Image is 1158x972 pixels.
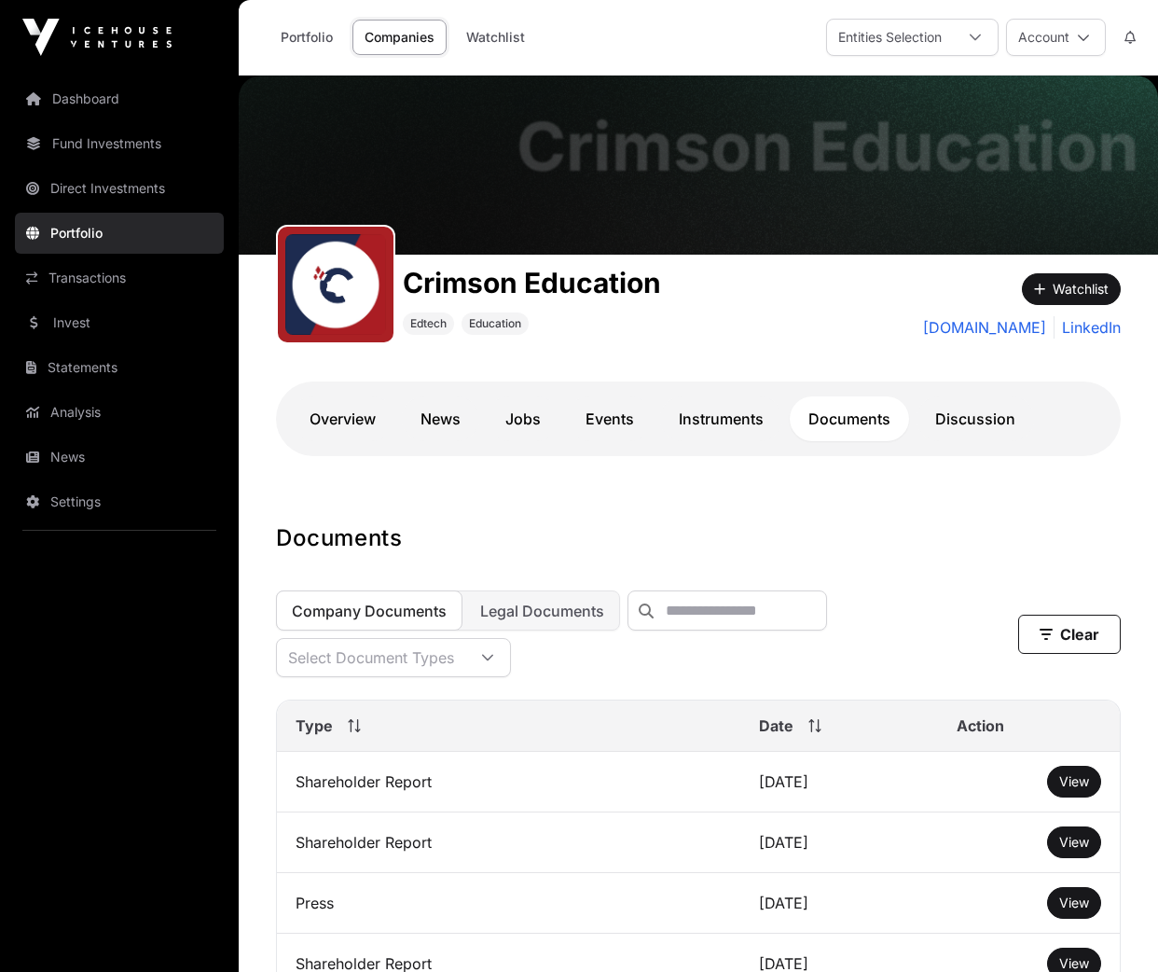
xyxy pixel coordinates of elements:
[1047,826,1101,858] button: View
[917,396,1034,441] a: Discussion
[740,752,939,812] td: [DATE]
[1022,273,1121,305] button: Watchlist
[296,715,333,737] span: Type
[15,257,224,299] a: Transactions
[1018,615,1121,654] button: Clear
[740,873,939,934] td: [DATE]
[15,437,224,478] a: News
[291,396,1106,441] nav: Tabs
[487,396,559,441] a: Jobs
[292,602,447,620] span: Company Documents
[15,302,224,343] a: Invest
[239,76,1158,255] img: Crimson Education
[276,590,462,631] button: Company Documents
[277,812,740,873] td: Shareholder Report
[1059,773,1089,789] span: View
[277,639,465,676] div: Select Document Types
[277,873,740,934] td: Press
[1059,772,1089,791] a: View
[1047,887,1101,919] button: View
[469,316,521,331] span: Education
[15,347,224,388] a: Statements
[480,602,604,620] span: Legal Documents
[923,316,1046,339] a: [DOMAIN_NAME]
[790,396,909,441] a: Documents
[1059,895,1089,910] span: View
[403,266,661,299] h1: Crimson Education
[277,752,740,812] td: Shareholder Report
[827,20,953,55] div: Entities Selection
[1059,955,1089,971] span: View
[15,481,224,522] a: Settings
[22,19,172,56] img: Icehouse Ventures Logo
[269,20,345,55] a: Portfolio
[1006,19,1106,56] button: Account
[660,396,782,441] a: Instruments
[285,234,386,335] img: unnamed.jpg
[1047,766,1101,798] button: View
[759,715,793,737] span: Date
[15,123,224,164] a: Fund Investments
[1059,834,1089,850] span: View
[15,78,224,119] a: Dashboard
[567,396,653,441] a: Events
[1065,882,1158,972] iframe: Chat Widget
[740,812,939,873] td: [DATE]
[517,113,1139,180] h1: Crimson Education
[464,590,620,631] button: Legal Documents
[352,20,447,55] a: Companies
[15,168,224,209] a: Direct Investments
[1059,833,1089,852] a: View
[1059,894,1089,912] a: View
[15,213,224,254] a: Portfolio
[454,20,537,55] a: Watchlist
[957,715,1004,737] span: Action
[276,523,1121,553] h1: Documents
[291,396,394,441] a: Overview
[15,392,224,433] a: Analysis
[410,316,447,331] span: Edtech
[1054,316,1121,339] a: LinkedIn
[402,396,479,441] a: News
